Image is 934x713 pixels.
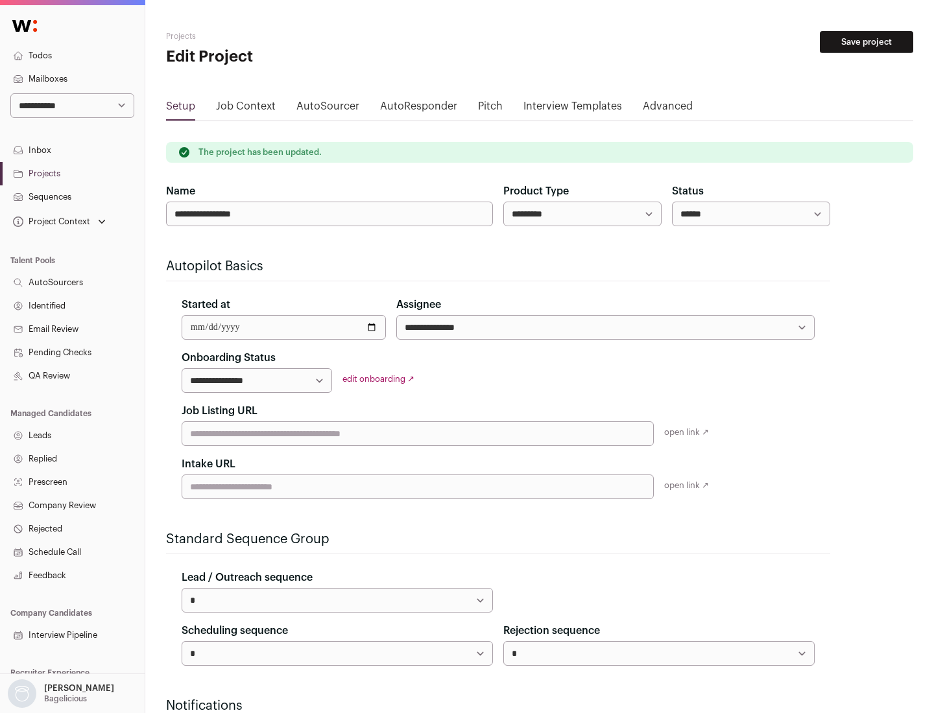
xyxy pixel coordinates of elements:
button: Save project [820,31,913,53]
a: AutoSourcer [296,99,359,119]
img: Wellfound [5,13,44,39]
label: Lead / Outreach sequence [182,570,313,585]
label: Started at [182,297,230,312]
div: Project Context [10,216,90,227]
label: Name [166,183,195,199]
a: Pitch [478,99,503,119]
h2: Autopilot Basics [166,257,830,275]
a: AutoResponder [380,99,457,119]
p: The project has been updated. [198,147,322,158]
h2: Standard Sequence Group [166,530,830,548]
p: [PERSON_NAME] [44,683,114,694]
label: Intake URL [182,456,235,472]
label: Status [672,183,704,199]
button: Open dropdown [5,679,117,708]
p: Bagelicious [44,694,87,704]
img: nopic.png [8,679,36,708]
a: Interview Templates [523,99,622,119]
h2: Projects [166,31,415,41]
a: edit onboarding ↗ [342,375,414,383]
button: Open dropdown [10,213,108,231]
a: Setup [166,99,195,119]
label: Scheduling sequence [182,623,288,638]
label: Product Type [503,183,569,199]
label: Job Listing URL [182,403,257,419]
h1: Edit Project [166,47,415,67]
a: Job Context [216,99,276,119]
label: Rejection sequence [503,623,600,638]
label: Assignee [396,297,441,312]
label: Onboarding Status [182,350,276,366]
a: Advanced [643,99,693,119]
